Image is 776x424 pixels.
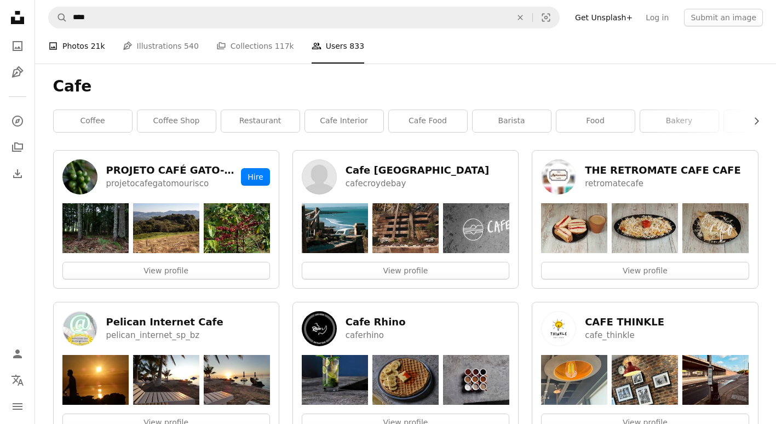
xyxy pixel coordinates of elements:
[7,369,28,391] button: Language
[612,203,678,253] img: photo-1697021406195-deca4215e241
[585,164,741,177] h5: THE RETROMATE CAFE CAFE
[204,203,270,253] img: photo-1654815439629-5e93cb7f74a1
[541,311,576,346] img: Avatar of user CAFE THINKLE
[302,262,509,279] a: View profile
[305,110,383,132] a: cafe interior
[62,311,266,346] a: Avatar of user Pelican Internet CafePelican Internet Cafepelican_internet_sp_bz
[62,262,270,279] a: View profile
[508,7,532,28] button: Clear
[541,159,744,194] a: Avatar of user THE RETROMATE CAFE CAFETHE RETROMATE CAFE CAFEretromatecafe
[91,40,105,52] span: 21k
[473,110,551,132] a: barista
[53,77,758,96] h1: Cafe
[137,110,216,132] a: coffee shop
[585,329,664,342] p: cafe_thinkle
[62,159,97,194] img: Avatar of user PROJETO CAFÉ GATO-MOURISCO
[568,9,639,26] a: Get Unsplash+
[7,396,28,417] button: Menu
[346,177,490,190] p: cafecroydebay
[443,203,509,253] img: photo-1619023545091-1011522d8847
[133,355,199,405] img: photo-1597768323224-05c8edb89ce9
[346,316,406,329] h5: Cafe Rhino
[302,311,505,346] a: Avatar of user Cafe RhinoCafe Rhinocaferhino
[7,136,28,158] a: Collections
[389,110,467,132] a: cafe food
[541,159,576,194] img: Avatar of user THE RETROMATE CAFE CAFE
[7,163,28,185] a: Download History
[612,355,678,405] img: photo-1723911787568-4b42282f286c
[62,159,237,194] a: Avatar of user PROJETO CAFÉ GATO-MOURISCOPROJETO CAFÉ GATO-MOURISCOprojetocafegatomourisco
[184,40,199,52] span: 540
[541,355,607,405] img: photo-1723881958650-286697a2d910
[133,203,199,253] img: photo-1652629614475-bb90b3c97867
[62,311,97,346] img: Avatar of user Pelican Internet Cafe
[302,203,368,253] img: photo-1619083101297-11c5c77e1af1
[216,28,294,64] a: Collections 117k
[302,159,505,194] a: Avatar of user Cafe Croyde BayCafe [GEOGRAPHIC_DATA]cafecroydebay
[556,110,635,132] a: food
[106,329,223,342] p: pelican_internet_sp_bz
[62,355,129,405] img: photo-1597768322954-3273a12f5145
[346,164,490,177] h5: Cafe [GEOGRAPHIC_DATA]
[541,311,744,346] a: Avatar of user CAFE THINKLECAFE THINKLEcafe_thinkle
[49,7,67,28] button: Search Unsplash
[62,203,129,253] img: photo-1647641244393-899e5809badb
[106,164,237,177] h5: PROJETO CAFÉ GATO-MOURISCO
[302,311,337,346] img: Avatar of user Cafe Rhino
[639,9,675,26] a: Log in
[204,355,270,405] img: photo-1597768323370-038e22e5e11a
[48,28,105,64] a: Photos 21k
[541,262,749,279] a: View profile
[7,35,28,57] a: Photos
[302,159,337,194] img: Avatar of user Cafe Croyde Bay
[48,7,560,28] form: Find visuals sitewide
[346,329,406,342] p: caferhino
[746,110,758,132] button: scroll list to the right
[7,7,28,31] a: Home — Unsplash
[7,110,28,132] a: Explore
[372,203,439,253] img: photo-1619023546282-d765a83dda99
[106,316,223,329] h5: Pelican Internet Cafe
[443,355,509,405] img: photo-1627640426988-bb17bf0d2a94
[682,203,749,253] img: photo-1697021035660-fa333eb54135
[54,110,132,132] a: coffee
[640,110,718,132] a: bakery
[123,28,199,64] a: Illustrations 540
[372,355,439,405] img: photo-1627640494892-c46fbe1908da
[275,40,294,52] span: 117k
[585,177,741,190] p: retromatecafe
[585,316,664,329] h5: CAFE THINKLE
[106,177,237,190] p: projetocafegatomourisco
[221,110,300,132] a: restaurant
[684,9,763,26] button: Submit an image
[241,168,269,186] button: Hire
[7,61,28,83] a: Illustrations
[533,7,559,28] button: Visual search
[7,343,28,365] a: Log in / Sign up
[302,355,368,405] img: photo-1629578444986-204e13919d24
[541,203,607,253] img: photo-1697104952595-123dd6f19c23
[682,355,749,405] img: photo-1724526900930-099ed1037b18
